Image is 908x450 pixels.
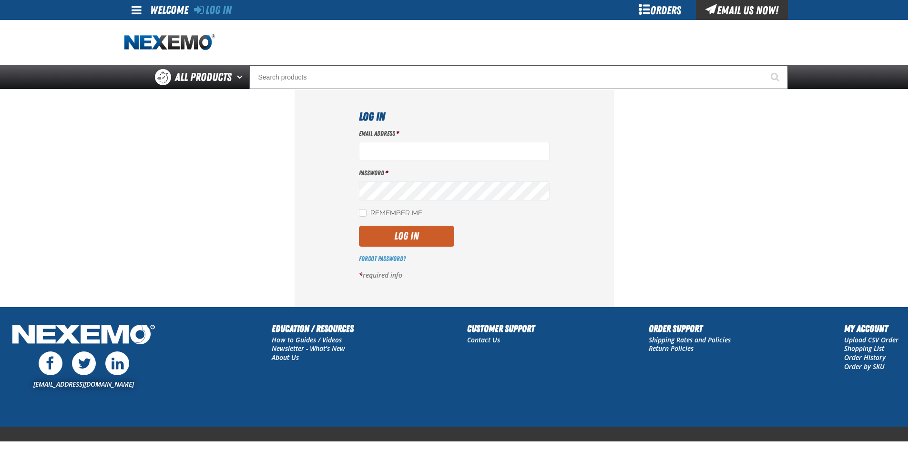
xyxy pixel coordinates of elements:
[764,65,788,89] button: Start Searching
[175,69,232,86] span: All Products
[124,34,215,51] img: Nexemo logo
[844,362,885,371] a: Order by SKU
[359,169,550,178] label: Password
[649,335,731,344] a: Shipping Rates and Policies
[649,344,694,353] a: Return Policies
[359,255,406,262] a: Forgot Password?
[272,335,342,344] a: How to Guides / Videos
[272,344,345,353] a: Newsletter - What's New
[33,380,134,389] a: [EMAIL_ADDRESS][DOMAIN_NAME]
[249,65,788,89] input: Search
[234,65,249,89] button: Open All Products pages
[359,129,550,138] label: Email Address
[359,271,550,280] p: required info
[272,353,299,362] a: About Us
[649,321,731,336] h2: Order Support
[359,209,422,218] label: Remember Me
[10,321,158,350] img: Nexemo Logo
[844,353,886,362] a: Order History
[359,108,550,125] h1: Log In
[194,3,232,17] a: Log In
[844,344,884,353] a: Shopping List
[359,226,454,247] button: Log In
[467,335,500,344] a: Contact Us
[272,321,354,336] h2: Education / Resources
[467,321,535,336] h2: Customer Support
[844,321,898,336] h2: My Account
[359,209,367,217] input: Remember Me
[844,335,898,344] a: Upload CSV Order
[124,34,215,51] a: Home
